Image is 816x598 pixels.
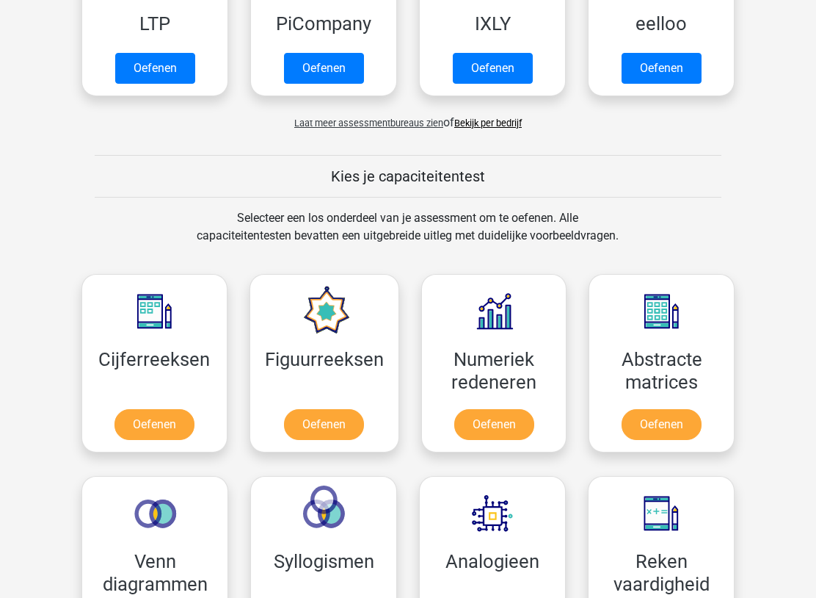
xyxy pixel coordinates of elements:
[70,102,746,132] div: of
[284,409,364,440] a: Oefenen
[114,409,194,440] a: Oefenen
[454,409,534,440] a: Oefenen
[622,53,702,84] a: Oefenen
[294,118,443,129] span: Laat meer assessmentbureaus zien
[183,209,633,262] div: Selecteer een los onderdeel van je assessment om te oefenen. Alle capaciteitentesten bevatten een...
[95,167,721,185] h5: Kies je capaciteitentest
[622,409,702,440] a: Oefenen
[454,118,522,129] a: Bekijk per bedrijf
[115,53,195,84] a: Oefenen
[453,53,533,84] a: Oefenen
[284,53,364,84] a: Oefenen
